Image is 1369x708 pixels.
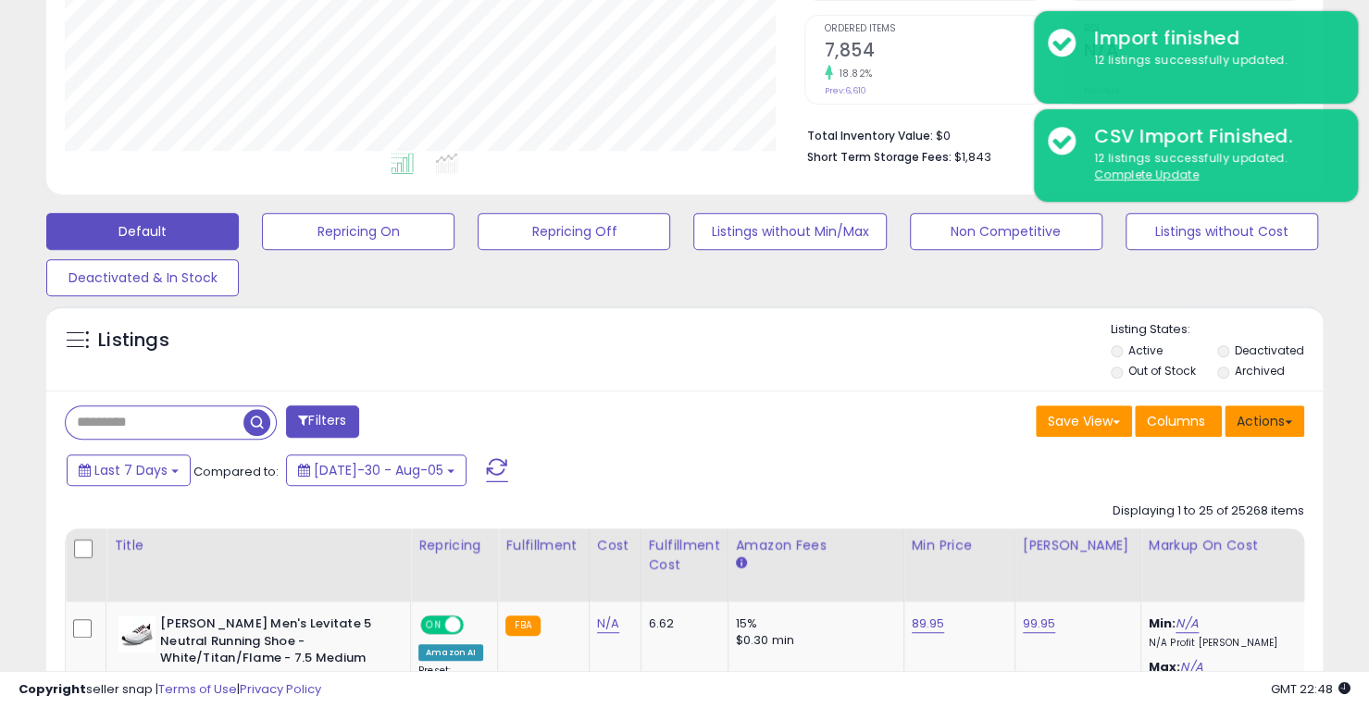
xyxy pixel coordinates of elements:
div: [PERSON_NAME] [1023,536,1133,555]
h2: 7,854 [825,40,1044,65]
div: Import finished [1080,25,1344,52]
label: Archived [1235,363,1285,379]
div: $0.30 min [736,632,890,649]
span: Last 7 Days [94,461,168,479]
div: Amazon AI [418,644,483,661]
strong: Copyright [19,680,86,698]
b: Short Term Storage Fees: [807,149,952,165]
button: Save View [1036,405,1132,437]
p: Listing States: [1111,321,1323,339]
div: Cost [597,536,633,555]
small: Amazon Fees. [736,555,747,572]
label: Out of Stock [1128,363,1196,379]
div: 12 listings successfully updated. [1080,150,1344,184]
img: 41RGL1elCcL._SL40_.jpg [118,615,156,652]
b: [PERSON_NAME] Men's Levitate 5 Neutral Running Shoe - White/Titan/Flame - 7.5 Medium [160,615,385,672]
div: CSV Import Finished. [1080,123,1344,150]
button: Filters [286,405,358,438]
li: $0 [807,123,1290,145]
div: Amazon Fees [736,536,896,555]
th: The percentage added to the cost of goods (COGS) that forms the calculator for Min & Max prices. [1140,528,1316,602]
label: Active [1128,342,1163,358]
p: N/A Profit [PERSON_NAME] [1149,637,1302,650]
small: Prev: 6,610 [825,85,866,96]
span: ON [422,617,445,633]
b: Total Inventory Value: [807,128,933,143]
button: Repricing Off [478,213,670,250]
div: Min Price [912,536,1007,555]
button: Deactivated & In Stock [46,259,239,296]
div: Fulfillment [505,536,580,555]
span: [DATE]-30 - Aug-05 [314,461,443,479]
div: 6.62 [649,615,714,632]
label: Deactivated [1235,342,1304,358]
button: Repricing On [262,213,454,250]
div: Fulfillment Cost [649,536,720,575]
a: 99.95 [1023,615,1056,633]
button: Columns [1135,405,1222,437]
small: 18.82% [833,67,873,81]
button: Listings without Cost [1126,213,1318,250]
small: FBA [505,615,540,636]
b: Min: [1149,615,1176,632]
a: Privacy Policy [240,680,321,698]
div: Title [114,536,403,555]
u: Complete Update [1094,167,1199,182]
button: Actions [1225,405,1304,437]
span: Columns [1147,412,1205,430]
a: Terms of Use [158,680,237,698]
button: [DATE]-30 - Aug-05 [286,454,467,486]
div: seller snap | | [19,681,321,699]
span: Compared to: [193,463,279,480]
span: Ordered Items [825,24,1044,34]
span: 2025-08-13 22:48 GMT [1271,680,1350,698]
button: Listings without Min/Max [693,213,886,250]
div: Repricing [418,536,490,555]
h5: Listings [98,328,169,354]
div: Markup on Cost [1149,536,1309,555]
button: Default [46,213,239,250]
a: N/A [1176,615,1198,633]
button: Non Competitive [910,213,1102,250]
div: Displaying 1 to 25 of 25268 items [1113,503,1304,520]
div: 12 listings successfully updated. [1080,52,1344,69]
span: OFF [461,617,491,633]
a: N/A [597,615,619,633]
a: 89.95 [912,615,945,633]
div: 15% [736,615,890,632]
span: $1,843 [954,148,991,166]
button: Last 7 Days [67,454,191,486]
